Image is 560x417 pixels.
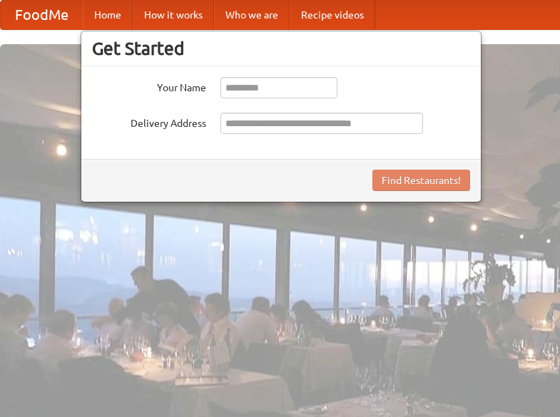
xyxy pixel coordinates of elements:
[92,38,470,59] h3: Get Started
[92,77,206,95] label: Your Name
[1,1,83,29] a: FoodMe
[372,170,470,191] button: Find Restaurants!
[214,1,290,29] a: Who we are
[290,1,375,29] a: Recipe videos
[92,113,206,130] label: Delivery Address
[83,1,133,29] a: Home
[133,1,214,29] a: How it works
